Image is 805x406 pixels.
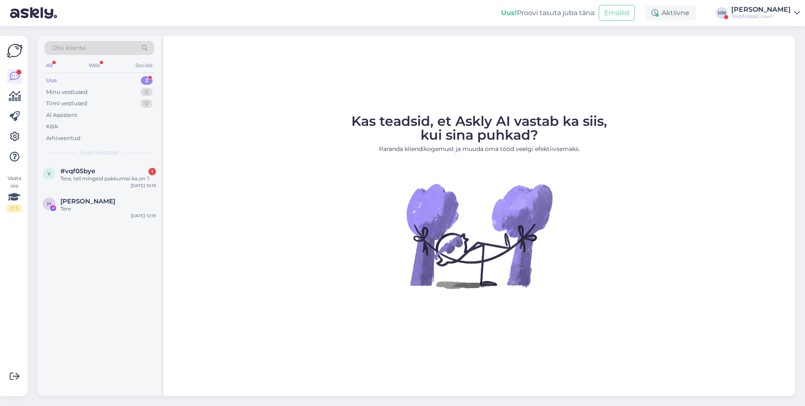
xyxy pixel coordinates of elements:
[141,76,153,85] div: 2
[46,134,80,143] div: Arhiveeritud
[46,76,57,85] div: Uus
[60,175,156,182] div: Tere, teil mingeid pakkumisi ka on ?
[148,168,156,175] div: 1
[60,167,95,175] span: #vqf05bye
[7,43,23,59] img: Askly Logo
[46,88,88,96] div: Minu vestlused
[60,198,115,205] span: Hans Niinemäe
[47,170,51,177] span: v
[60,205,156,213] div: Tere
[731,6,791,13] div: [PERSON_NAME]
[87,60,101,71] div: Web
[7,205,22,212] div: 1 / 3
[131,213,156,219] div: [DATE] 10:19
[46,99,87,108] div: Tiimi vestlused
[716,7,728,19] div: HN
[599,5,635,21] button: Emailid
[731,6,800,20] a: [PERSON_NAME]TestAreaalCrawl
[134,60,154,71] div: Socials
[80,149,119,156] span: Uued vestlused
[44,60,54,71] div: All
[351,145,607,154] p: Paranda kliendikogemust ja muuda oma tööd veelgi efektiivsemaks.
[52,44,86,52] span: Otsi kliente
[731,13,791,20] div: TestAreaalCrawl
[140,99,153,108] div: 0
[645,5,696,21] div: Aktiivne
[351,113,607,143] span: Kas teadsid, et Askly AI vastab ka siis, kui sina puhkad?
[46,122,58,131] div: Kõik
[404,160,555,311] img: No Chat active
[47,200,51,207] span: H
[46,111,77,120] div: AI Assistent
[501,8,595,18] div: Proovi tasuta juba täna:
[7,174,22,212] div: Vaata siia
[131,182,156,189] div: [DATE] 10:19
[501,9,517,17] b: Uus!
[140,88,153,96] div: 0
